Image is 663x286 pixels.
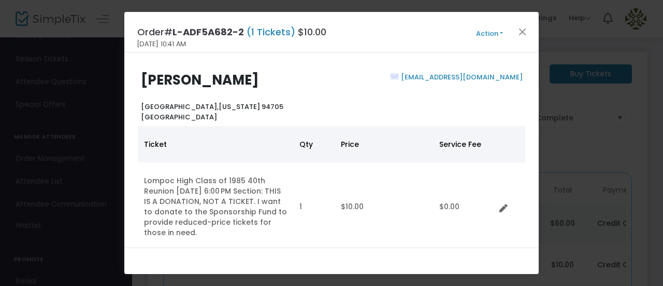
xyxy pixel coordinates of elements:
th: Price [335,126,433,162]
button: Close [516,25,529,38]
div: Data table [138,126,525,251]
td: $10.00 [335,162,433,251]
td: 1 [293,162,335,251]
button: Action [458,28,521,39]
span: [GEOGRAPHIC_DATA], [141,102,219,112]
b: [US_STATE] 94705 [GEOGRAPHIC_DATA] [141,102,283,122]
th: Ticket [138,126,293,162]
span: L-ADF5A682-2 [172,25,244,38]
b: [PERSON_NAME] [141,71,259,89]
span: (1 Tickets) [244,25,298,38]
span: [DATE] 10:41 AM [137,39,186,49]
th: Service Fee [433,126,495,162]
td: $0.00 [433,162,495,251]
a: [EMAIL_ADDRESS][DOMAIN_NAME] [399,72,523,82]
th: Qty [293,126,335,162]
td: Lompoc High Class of 1985 40th Reunion [DATE] 6:00 PM Section: THIS IS A DONATION, NOT A TICKET. ... [138,162,293,251]
h4: Order# $10.00 [137,25,326,39]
